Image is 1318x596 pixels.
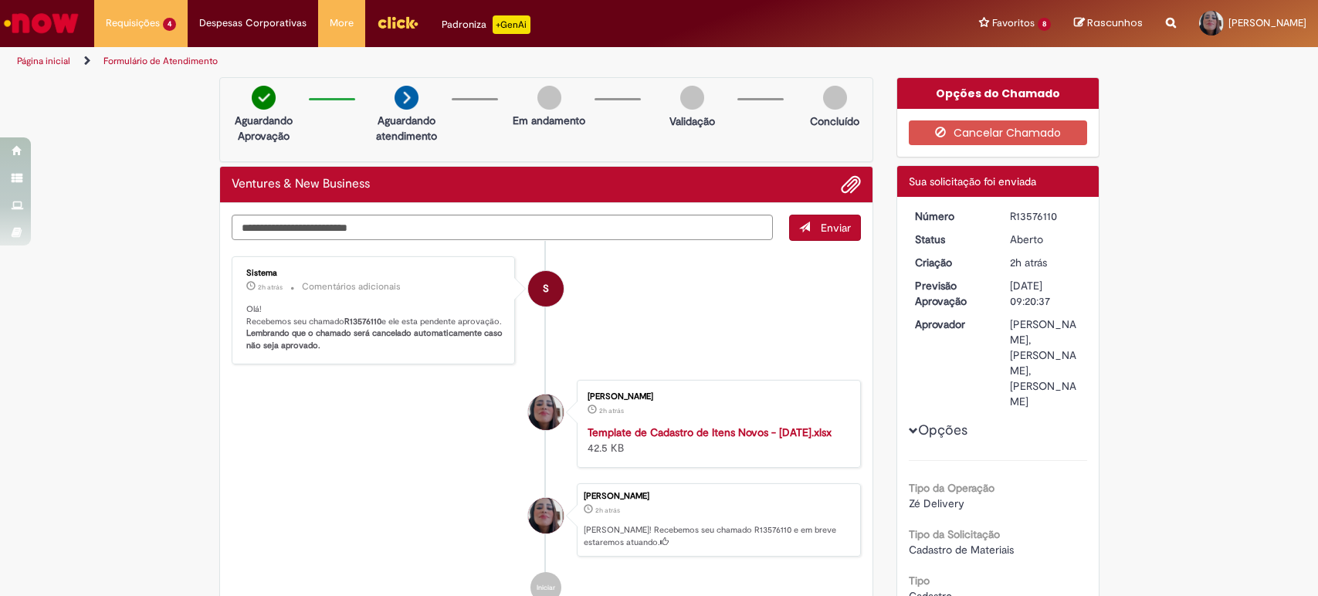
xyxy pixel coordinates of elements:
[232,483,862,557] li: Maria Marta Barboza Marin
[493,15,530,34] p: +GenAi
[232,215,774,241] textarea: Digite sua mensagem aqui...
[909,174,1036,188] span: Sua solicitação foi enviada
[1038,18,1051,31] span: 8
[909,574,930,588] b: Tipo
[395,86,418,110] img: arrow-next.png
[588,425,832,439] a: Template de Cadastro de Itens Novos - [DATE].xlsx
[789,215,861,241] button: Enviar
[669,113,715,129] p: Validação
[897,78,1099,109] div: Opções do Chamado
[992,15,1035,31] span: Favoritos
[909,120,1087,145] button: Cancelar Chamado
[1010,256,1047,269] time: 29/09/2025 11:20:37
[528,271,564,306] div: System
[599,406,624,415] time: 29/09/2025 11:20:34
[258,283,283,292] time: 29/09/2025 11:20:53
[369,113,444,144] p: Aguardando atendimento
[909,496,964,510] span: Zé Delivery
[377,11,418,34] img: click_logo_yellow_360x200.png
[106,15,160,31] span: Requisições
[903,232,998,247] dt: Status
[246,327,505,351] b: Lembrando que o chamado será cancelado automaticamente caso não seja aprovado.
[909,481,994,495] b: Tipo da Operação
[226,113,301,144] p: Aguardando Aprovação
[258,283,283,292] span: 2h atrás
[1074,16,1143,31] a: Rascunhos
[584,524,852,548] p: [PERSON_NAME]! Recebemos seu chamado R13576110 e em breve estaremos atuando.
[903,208,998,224] dt: Número
[584,492,852,501] div: [PERSON_NAME]
[821,221,851,235] span: Enviar
[909,543,1014,557] span: Cadastro de Materiais
[903,255,998,270] dt: Criação
[2,8,81,39] img: ServiceNow
[330,15,354,31] span: More
[841,174,861,195] button: Adicionar anexos
[1010,208,1082,224] div: R13576110
[302,280,401,293] small: Comentários adicionais
[543,270,549,307] span: S
[232,178,370,191] h2: Ventures & New Business Histórico de tíquete
[252,86,276,110] img: check-circle-green.png
[528,395,564,430] div: Maria Marta Barboza Marin
[1010,317,1082,409] div: [PERSON_NAME], [PERSON_NAME], [PERSON_NAME]
[537,86,561,110] img: img-circle-grey.png
[909,527,1000,541] b: Tipo da Solicitação
[823,86,847,110] img: img-circle-grey.png
[163,18,176,31] span: 4
[246,303,503,352] p: Olá! Recebemos seu chamado e ele esta pendente aprovação.
[810,113,859,129] p: Concluído
[17,55,70,67] a: Página inicial
[588,392,845,401] div: [PERSON_NAME]
[595,506,620,515] span: 2h atrás
[12,47,867,76] ul: Trilhas de página
[344,316,381,327] b: R13576110
[599,406,624,415] span: 2h atrás
[1010,256,1047,269] span: 2h atrás
[1010,278,1082,309] div: [DATE] 09:20:37
[513,113,585,128] p: Em andamento
[199,15,307,31] span: Despesas Corporativas
[1228,16,1306,29] span: [PERSON_NAME]
[903,278,998,309] dt: Previsão Aprovação
[588,425,845,455] div: 42.5 KB
[903,317,998,332] dt: Aprovador
[1010,255,1082,270] div: 29/09/2025 11:20:37
[528,498,564,533] div: Maria Marta Barboza Marin
[1010,232,1082,247] div: Aberto
[680,86,704,110] img: img-circle-grey.png
[595,506,620,515] time: 29/09/2025 11:20:37
[246,269,503,278] div: Sistema
[103,55,218,67] a: Formulário de Atendimento
[1087,15,1143,30] span: Rascunhos
[442,15,530,34] div: Padroniza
